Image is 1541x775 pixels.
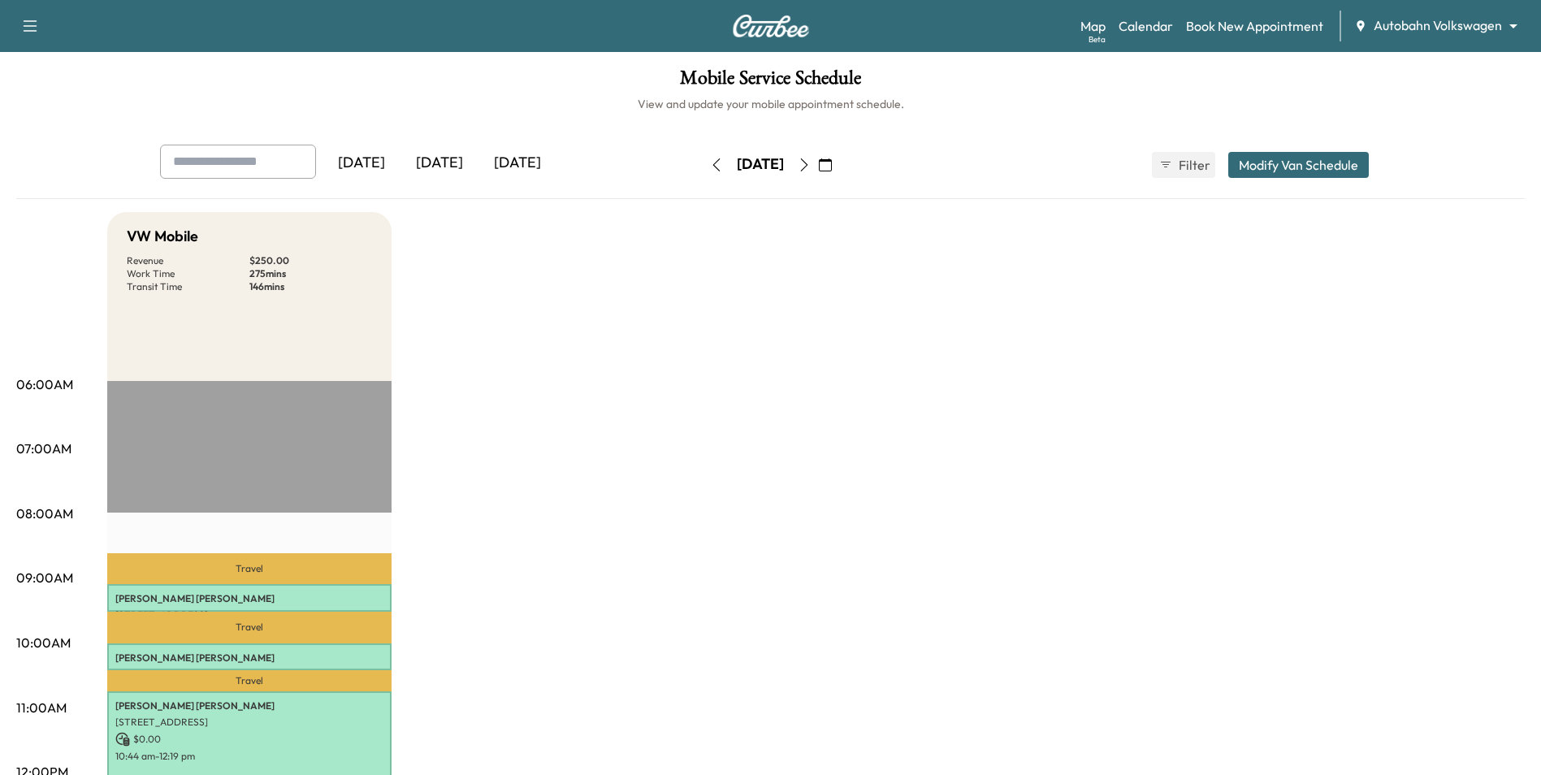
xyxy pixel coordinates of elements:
a: Calendar [1119,16,1173,36]
button: Filter [1152,152,1215,178]
p: Travel [107,553,392,584]
a: Book New Appointment [1186,16,1323,36]
p: 11:00AM [16,698,67,717]
div: [DATE] [400,145,478,182]
div: [DATE] [737,154,784,175]
div: [DATE] [322,145,400,182]
span: Filter [1179,155,1208,175]
h1: Mobile Service Schedule [16,68,1525,96]
p: 10:00AM [16,633,71,652]
p: 08:00AM [16,504,73,523]
p: [PERSON_NAME] [PERSON_NAME] [115,652,383,665]
div: [DATE] [478,145,556,182]
p: [STREET_ADDRESS] [115,668,383,681]
p: Travel [107,612,392,643]
p: $ 250.00 [249,254,372,267]
p: [PERSON_NAME] [PERSON_NAME] [115,699,383,712]
p: Travel [107,670,392,691]
p: $ 0.00 [115,732,383,747]
a: MapBeta [1080,16,1106,36]
p: 07:00AM [16,439,71,458]
span: Autobahn Volkswagen [1374,16,1502,35]
p: [PERSON_NAME] [PERSON_NAME] [115,592,383,605]
img: Curbee Logo [732,15,810,37]
div: Beta [1089,33,1106,45]
button: Modify Van Schedule [1228,152,1369,178]
p: Transit Time [127,280,249,293]
p: Revenue [127,254,249,267]
h5: VW Mobile [127,225,198,248]
p: 10:44 am - 12:19 pm [115,750,383,763]
p: 09:00AM [16,568,73,587]
p: [STREET_ADDRESS] [115,608,383,621]
p: [STREET_ADDRESS] [115,716,383,729]
p: Work Time [127,267,249,280]
p: 275 mins [249,267,372,280]
p: 146 mins [249,280,372,293]
h6: View and update your mobile appointment schedule. [16,96,1525,112]
p: 06:00AM [16,375,73,394]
